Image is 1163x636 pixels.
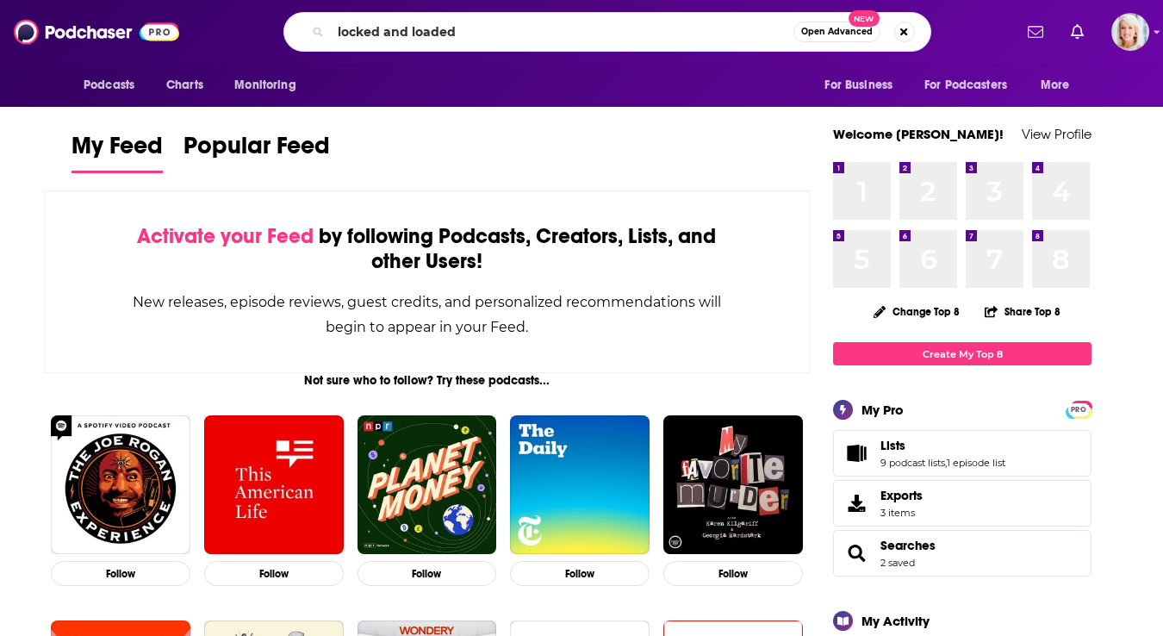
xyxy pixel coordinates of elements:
[1021,17,1050,47] a: Show notifications dropdown
[131,224,723,274] div: by following Podcasts, Creators, Lists, and other Users!
[51,415,190,555] img: The Joe Rogan Experience
[801,28,873,36] span: Open Advanced
[793,22,880,42] button: Open AdvancedNew
[1029,69,1091,102] button: open menu
[44,373,810,388] div: Not sure who to follow? Try these podcasts...
[14,16,179,48] img: Podchaser - Follow, Share and Rate Podcasts
[1111,13,1149,51] span: Logged in as ashtonrc
[663,415,803,555] img: My Favorite Murder with Karen Kilgariff and Georgia Hardstark
[183,131,330,173] a: Popular Feed
[880,457,945,469] a: 9 podcast lists
[839,491,874,515] span: Exports
[833,342,1091,365] a: Create My Top 8
[924,73,1007,97] span: For Podcasters
[861,613,930,629] div: My Activity
[72,131,163,173] a: My Feed
[283,12,931,52] div: Search podcasts, credits, & more...
[945,457,947,469] span: ,
[839,541,874,565] a: Searches
[913,69,1032,102] button: open menu
[812,69,914,102] button: open menu
[1068,403,1089,416] span: PRO
[863,301,970,322] button: Change Top 8
[947,457,1005,469] a: 1 episode list
[849,10,880,27] span: New
[880,438,1005,453] a: Lists
[1064,17,1091,47] a: Show notifications dropdown
[510,561,650,586] button: Follow
[51,561,190,586] button: Follow
[824,73,892,97] span: For Business
[155,69,214,102] a: Charts
[358,415,497,555] img: Planet Money
[72,131,163,171] span: My Feed
[1022,126,1091,142] a: View Profile
[131,290,723,340] div: New releases, episode reviews, guest credits, and personalized recommendations will begin to appe...
[880,438,905,453] span: Lists
[84,73,134,97] span: Podcasts
[984,295,1061,328] button: Share Top 8
[880,507,923,519] span: 3 items
[331,18,793,46] input: Search podcasts, credits, & more...
[358,561,497,586] button: Follow
[833,430,1091,477] span: Lists
[833,530,1091,577] span: Searches
[1111,13,1149,51] button: Show profile menu
[861,402,904,418] div: My Pro
[137,223,314,249] span: Activate your Feed
[839,441,874,465] a: Lists
[510,415,650,555] img: The Daily
[880,488,923,503] span: Exports
[1111,13,1149,51] img: User Profile
[1041,73,1070,97] span: More
[880,557,915,569] a: 2 saved
[1068,402,1089,415] a: PRO
[833,126,1004,142] a: Welcome [PERSON_NAME]!
[166,73,203,97] span: Charts
[72,69,157,102] button: open menu
[833,480,1091,527] a: Exports
[183,131,330,171] span: Popular Feed
[204,415,344,555] img: This American Life
[204,561,344,586] button: Follow
[222,69,318,102] button: open menu
[880,538,936,553] a: Searches
[234,73,295,97] span: Monitoring
[663,561,803,586] button: Follow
